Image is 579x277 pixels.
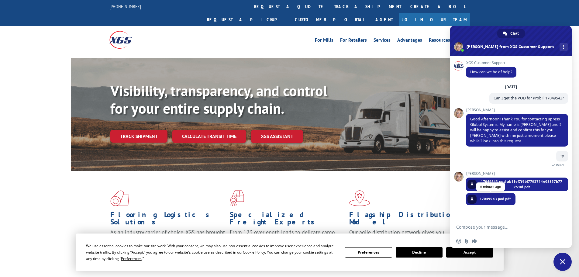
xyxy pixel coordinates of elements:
[560,43,568,51] div: More channels
[456,239,461,244] span: Insert an emoji
[480,196,511,202] span: 17049543 pod.pdf
[369,13,399,26] a: Agent
[466,61,516,65] span: XGS Customer Support
[510,29,519,38] span: Chat
[110,190,129,206] img: xgs-icon-total-supply-chain-intelligence-red
[345,247,392,258] button: Preferences
[172,130,246,143] a: Calculate transit time
[230,211,345,229] h1: Specialized Freight Experts
[110,81,327,118] b: Visibility, transparency, and control for your entire supply chain.
[340,38,367,44] a: For Retailers
[556,163,564,167] span: Read
[290,13,369,26] a: Customer Portal
[243,250,265,255] span: Cookie Policy
[553,253,572,271] div: Close chat
[374,38,391,44] a: Services
[470,116,561,144] span: Good Afternoon! Thank You for contacting Xpress Global Systems. My name is [PERSON_NAME] and I wi...
[429,38,450,44] a: Resources
[505,85,517,89] div: [DATE]
[399,13,470,26] a: Join Our Team
[109,3,141,9] a: [PHONE_NUMBER]
[76,234,504,271] div: Cookie Consent Prompt
[349,211,464,229] h1: Flagship Distribution Model
[86,243,338,262] div: We use essential cookies to make our site work. With your consent, we may also use non-essential ...
[480,179,563,190] span: 17049543-pod-ab11ef7f6bf7793714e08857b772f70d.pdf
[349,190,370,206] img: xgs-icon-flagship-distribution-model-red
[315,38,333,44] a: For Mills
[230,229,345,256] p: From 123 overlength loads to delicate cargo, our experienced staff knows the best way to move you...
[497,29,525,38] div: Chat
[397,38,422,44] a: Advantages
[456,224,552,230] textarea: Compose your message...
[349,229,461,243] span: Our agile distribution network gives you nationwide inventory management on demand.
[494,95,564,101] span: Can I get the POD for Probill 17049543?
[396,247,443,258] button: Decline
[110,211,225,229] h1: Flooring Logistics Solutions
[202,13,290,26] a: Request a pickup
[110,229,225,250] span: As an industry carrier of choice, XGS has brought innovation and dedication to flooring logistics...
[470,69,512,74] span: How can we be of help?
[464,239,469,244] span: Send a file
[121,256,142,261] span: Preferences
[110,130,167,143] a: Track shipment
[230,190,244,206] img: xgs-icon-focused-on-flooring-red
[466,171,568,176] span: [PERSON_NAME]
[446,247,493,258] button: Accept
[251,130,303,143] a: XGS ASSISTANT
[466,108,568,112] span: [PERSON_NAME]
[472,239,477,244] span: Audio message
[560,153,564,158] span: ty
